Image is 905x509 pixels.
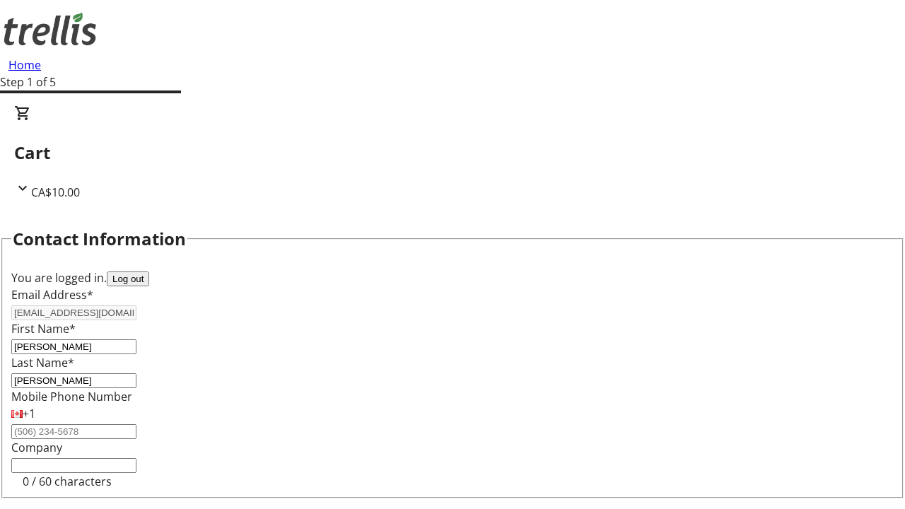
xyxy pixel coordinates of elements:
div: CartCA$10.00 [14,105,891,201]
h2: Cart [14,140,891,165]
label: Mobile Phone Number [11,389,132,404]
input: (506) 234-5678 [11,424,136,439]
button: Log out [107,271,149,286]
label: First Name* [11,321,76,337]
label: Last Name* [11,355,74,370]
span: CA$10.00 [31,185,80,200]
label: Company [11,440,62,455]
label: Email Address* [11,287,93,303]
tr-character-limit: 0 / 60 characters [23,474,112,489]
div: You are logged in. [11,269,894,286]
h2: Contact Information [13,226,186,252]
